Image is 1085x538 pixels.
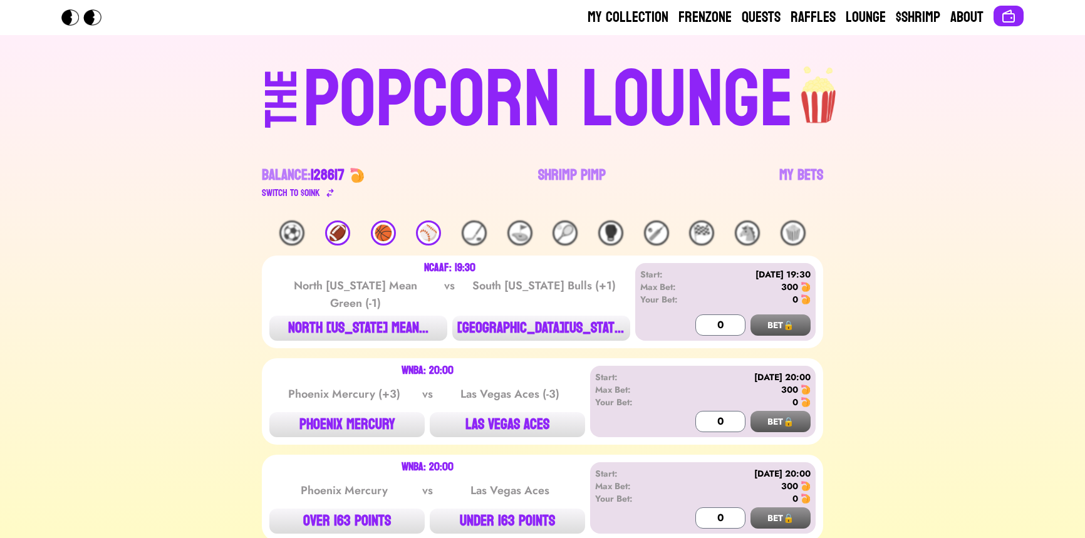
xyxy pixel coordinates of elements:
div: 🏒 [462,220,487,246]
div: Your Bet: [595,492,667,505]
div: THE [259,70,304,153]
img: Popcorn [61,9,112,26]
button: BET🔒 [750,411,811,432]
div: 🎾 [553,220,578,246]
img: 🍤 [801,481,811,491]
button: PHOENIX MERCURY [269,412,425,437]
a: About [950,8,984,28]
div: Start: [595,371,667,383]
div: [DATE] 19:30 [697,268,811,281]
a: Shrimp Pimp [538,165,606,200]
div: Phoenix Mercury (+3) [281,385,408,403]
div: 🏈 [325,220,350,246]
img: Connect wallet [1001,9,1016,24]
div: Your Bet: [595,396,667,408]
div: 🍿 [781,220,806,246]
div: WNBA: 20:00 [402,366,454,376]
div: vs [442,277,457,312]
div: 0 [792,396,798,408]
div: 300 [781,480,798,492]
div: 🏏 [644,220,669,246]
img: 🍤 [350,168,365,183]
img: 🍤 [801,294,811,304]
div: Max Bet: [595,383,667,396]
div: 300 [781,383,798,396]
div: ⚾️ [416,220,441,246]
div: WNBA: 20:00 [402,462,454,472]
div: Start: [595,467,667,480]
button: NORTH [US_STATE] MEAN... [269,316,447,341]
img: 🍤 [801,494,811,504]
img: 🍤 [801,385,811,395]
div: [DATE] 20:00 [667,371,811,383]
span: 128617 [311,162,345,189]
div: Max Bet: [595,480,667,492]
img: 🍤 [801,397,811,407]
div: 🏁 [689,220,714,246]
a: My Bets [779,165,823,200]
div: Las Vegas Aces [447,482,573,499]
div: 🏀 [371,220,396,246]
button: LAS VEGAS ACES [430,412,585,437]
div: vs [420,482,435,499]
div: Phoenix Mercury [281,482,408,499]
div: 0 [792,492,798,505]
div: Max Bet: [640,281,697,293]
button: OVER 163 POINTS [269,509,425,534]
a: My Collection [588,8,668,28]
div: NCAAF: 19:30 [424,263,475,273]
div: POPCORN LOUNGE [303,60,794,140]
div: 0 [792,293,798,306]
div: vs [420,385,435,403]
a: Raffles [791,8,836,28]
img: popcorn [794,55,845,125]
div: Balance: [262,165,345,185]
div: North [US_STATE] Mean Green (-1) [284,277,428,312]
a: Lounge [846,8,886,28]
div: Switch to $ OINK [262,185,320,200]
div: ⚽️ [279,220,304,246]
button: [GEOGRAPHIC_DATA][US_STATE] BU... [452,316,630,341]
button: UNDER 163 POINTS [430,509,585,534]
button: BET🔒 [750,507,811,529]
div: Start: [640,268,697,281]
img: 🍤 [801,282,811,292]
div: ⛳️ [507,220,532,246]
div: Your Bet: [640,293,697,306]
div: South [US_STATE] Bulls (+1) [472,277,616,312]
div: Las Vegas Aces (-3) [447,385,573,403]
a: THEPOPCORN LOUNGEpopcorn [157,55,928,140]
div: 🐴 [735,220,760,246]
a: Quests [742,8,781,28]
div: 300 [781,281,798,293]
a: Frenzone [678,8,732,28]
div: 🥊 [598,220,623,246]
div: [DATE] 20:00 [667,467,811,480]
a: $Shrimp [896,8,940,28]
button: BET🔒 [750,314,811,336]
